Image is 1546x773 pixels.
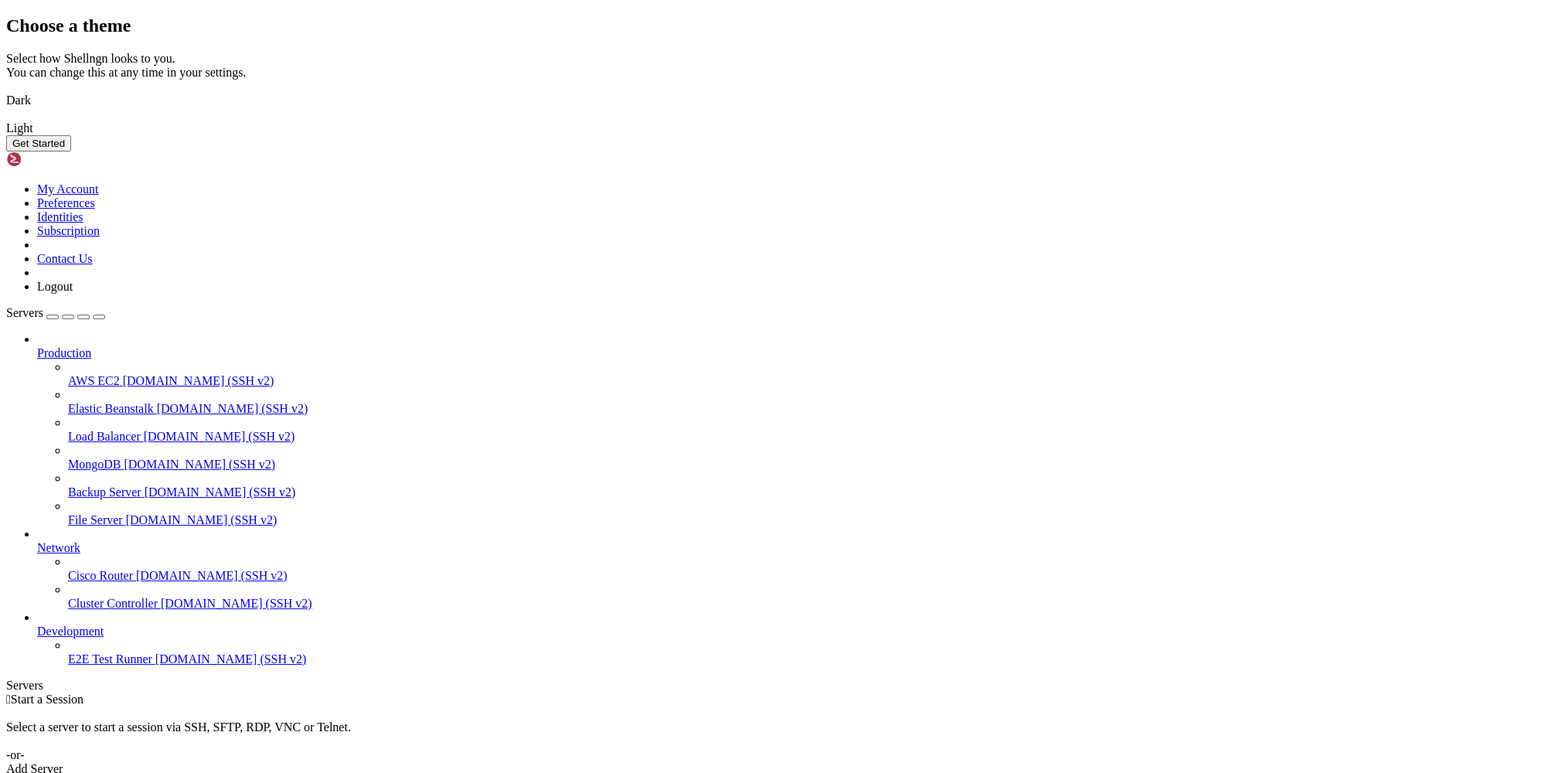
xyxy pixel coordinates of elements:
[37,611,1540,666] li: Development
[68,513,1540,527] a: File Server [DOMAIN_NAME] (SSH v2)
[6,135,71,152] button: Get Started
[68,597,1540,611] a: Cluster Controller [DOMAIN_NAME] (SSH v2)
[68,583,1540,611] li: Cluster Controller [DOMAIN_NAME] (SSH v2)
[157,402,308,415] span: [DOMAIN_NAME] (SSH v2)
[6,679,1540,693] div: Servers
[37,541,1540,555] a: Network
[68,374,1540,388] a: AWS EC2 [DOMAIN_NAME] (SSH v2)
[37,625,1540,638] a: Development
[68,402,154,415] span: Elastic Beanstalk
[144,430,295,443] span: [DOMAIN_NAME] (SSH v2)
[68,638,1540,666] li: E2E Test Runner [DOMAIN_NAME] (SSH v2)
[37,527,1540,611] li: Network
[68,444,1540,472] li: MongoDB [DOMAIN_NAME] (SSH v2)
[37,224,100,237] a: Subscription
[68,374,120,387] span: AWS EC2
[37,280,73,293] a: Logout
[68,458,1540,472] a: MongoDB [DOMAIN_NAME] (SSH v2)
[37,182,99,196] a: My Account
[11,693,83,706] span: Start a Session
[68,416,1540,444] li: Load Balancer [DOMAIN_NAME] (SSH v2)
[6,15,1540,36] h2: Choose a theme
[6,94,1540,107] div: Dark
[6,52,1540,80] div: Select how Shellngn looks to you. You can change this at any time in your settings.
[124,458,275,471] span: [DOMAIN_NAME] (SSH v2)
[136,569,288,582] span: [DOMAIN_NAME] (SSH v2)
[6,306,105,319] a: Servers
[123,374,274,387] span: [DOMAIN_NAME] (SSH v2)
[6,121,1540,135] div: Light
[6,306,43,319] span: Servers
[68,597,158,610] span: Cluster Controller
[37,346,1540,360] a: Production
[37,346,91,359] span: Production
[6,152,95,167] img: Shellngn
[126,513,278,526] span: [DOMAIN_NAME] (SSH v2)
[68,569,133,582] span: Cisco Router
[37,196,95,209] a: Preferences
[68,652,1540,666] a: E2E Test Runner [DOMAIN_NAME] (SSH v2)
[68,472,1540,499] li: Backup Server [DOMAIN_NAME] (SSH v2)
[6,707,1540,762] div: Select a server to start a session via SSH, SFTP, RDP, VNC or Telnet. -or-
[155,652,307,666] span: [DOMAIN_NAME] (SSH v2)
[68,499,1540,527] li: File Server [DOMAIN_NAME] (SSH v2)
[68,388,1540,416] li: Elastic Beanstalk [DOMAIN_NAME] (SSH v2)
[68,360,1540,388] li: AWS EC2 [DOMAIN_NAME] (SSH v2)
[161,597,312,610] span: [DOMAIN_NAME] (SSH v2)
[68,555,1540,583] li: Cisco Router [DOMAIN_NAME] (SSH v2)
[37,332,1540,527] li: Production
[68,513,123,526] span: File Server
[68,652,152,666] span: E2E Test Runner
[37,252,93,265] a: Contact Us
[68,485,141,499] span: Backup Server
[68,402,1540,416] a: Elastic Beanstalk [DOMAIN_NAME] (SSH v2)
[37,541,80,554] span: Network
[37,210,83,223] a: Identities
[37,625,104,638] span: Development
[68,430,1540,444] a: Load Balancer [DOMAIN_NAME] (SSH v2)
[145,485,296,499] span: [DOMAIN_NAME] (SSH v2)
[68,569,1540,583] a: Cisco Router [DOMAIN_NAME] (SSH v2)
[68,485,1540,499] a: Backup Server [DOMAIN_NAME] (SSH v2)
[6,693,11,706] span: 
[68,430,141,443] span: Load Balancer
[68,458,121,471] span: MongoDB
